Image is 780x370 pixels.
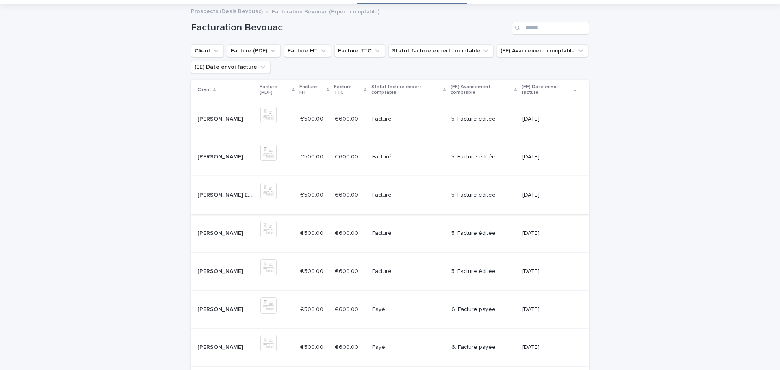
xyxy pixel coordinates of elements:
p: 5. Facture éditée [451,154,509,160]
p: €500.00 [300,228,325,237]
p: €600.00 [335,228,360,237]
p: Client [197,85,211,94]
p: [DATE] [522,192,576,199]
tr: [PERSON_NAME][PERSON_NAME] €500.00€500.00 €600.00€600.00 FacturéFacturé 5. Facture éditée[DATE] [191,252,589,290]
button: (EE) Avancement comptable [497,44,588,57]
p: Payé [372,342,387,351]
p: [PERSON_NAME] [197,266,245,275]
p: €600.00 [335,190,360,199]
button: Facture TTC [334,44,385,57]
p: [PERSON_NAME] [197,152,245,160]
p: (EE) Avancement comptable [451,82,512,97]
button: (EE) Date envoi facture [191,61,271,74]
h1: Facturation Bevouac [191,22,509,34]
p: Facturé [372,266,393,275]
button: Statut facture expert comptable [388,44,494,57]
p: Facturé [372,114,393,123]
tr: [PERSON_NAME][PERSON_NAME] €500.00€500.00 €600.00€600.00 FacturéFacturé 5. Facture éditée[DATE] [191,138,589,176]
p: €500.00 [300,152,325,160]
p: [PERSON_NAME] [197,228,245,237]
p: Facturé [372,152,393,160]
p: 5. Facture éditée [451,230,509,237]
p: Payé [372,305,387,313]
p: [DATE] [522,306,576,313]
p: Lisa Et Romain Trannoy [197,190,256,199]
p: €500.00 [300,305,325,313]
p: Facturé [372,228,393,237]
p: [PERSON_NAME] [197,305,245,313]
p: Facture HT [299,82,325,97]
p: [DATE] [522,344,576,351]
p: 5. Facture éditée [451,116,509,123]
p: [PERSON_NAME] [197,342,245,351]
p: €600.00 [335,152,360,160]
button: Facture HT [284,44,331,57]
p: [DATE] [522,116,576,123]
p: Statut facture expert comptable [371,82,441,97]
p: [DATE] [522,154,576,160]
p: €500.00 [300,190,325,199]
p: [DATE] [522,230,576,237]
p: [DATE] [522,268,576,275]
p: 6. Facture payée [451,344,509,351]
p: Facture (PDF) [260,82,290,97]
button: Facture (PDF) [227,44,281,57]
p: Facture TTC [334,82,362,97]
p: €600.00 [335,342,360,351]
p: €500.00 [300,342,325,351]
p: [PERSON_NAME] [197,114,245,123]
input: Search [512,22,589,35]
p: €600.00 [335,266,360,275]
tr: [PERSON_NAME][PERSON_NAME] €500.00€500.00 €600.00€600.00 FacturéFacturé 5. Facture éditée[DATE] [191,214,589,252]
p: Facturé [372,190,393,199]
p: €600.00 [335,305,360,313]
p: 5. Facture éditée [451,268,509,275]
p: 5. Facture éditée [451,192,509,199]
a: Prospects (Deals Bevouac) [191,6,263,15]
p: €500.00 [300,114,325,123]
button: Client [191,44,224,57]
p: €600.00 [335,114,360,123]
tr: [PERSON_NAME][PERSON_NAME] €500.00€500.00 €600.00€600.00 PayéPayé 6. Facture payée[DATE] [191,290,589,329]
p: €500.00 [300,266,325,275]
p: Facturation Bevouac (Expert comptable) [272,6,379,15]
p: (EE) Date envoi facture [522,82,571,97]
p: 6. Facture payée [451,306,509,313]
tr: [PERSON_NAME] Et [PERSON_NAME][PERSON_NAME] Et [PERSON_NAME] €500.00€500.00 €600.00€600.00 Factur... [191,176,589,214]
tr: [PERSON_NAME][PERSON_NAME] €500.00€500.00 €600.00€600.00 PayéPayé 6. Facture payée[DATE] [191,329,589,367]
tr: [PERSON_NAME][PERSON_NAME] €500.00€500.00 €600.00€600.00 FacturéFacturé 5. Facture éditée[DATE] [191,100,589,138]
